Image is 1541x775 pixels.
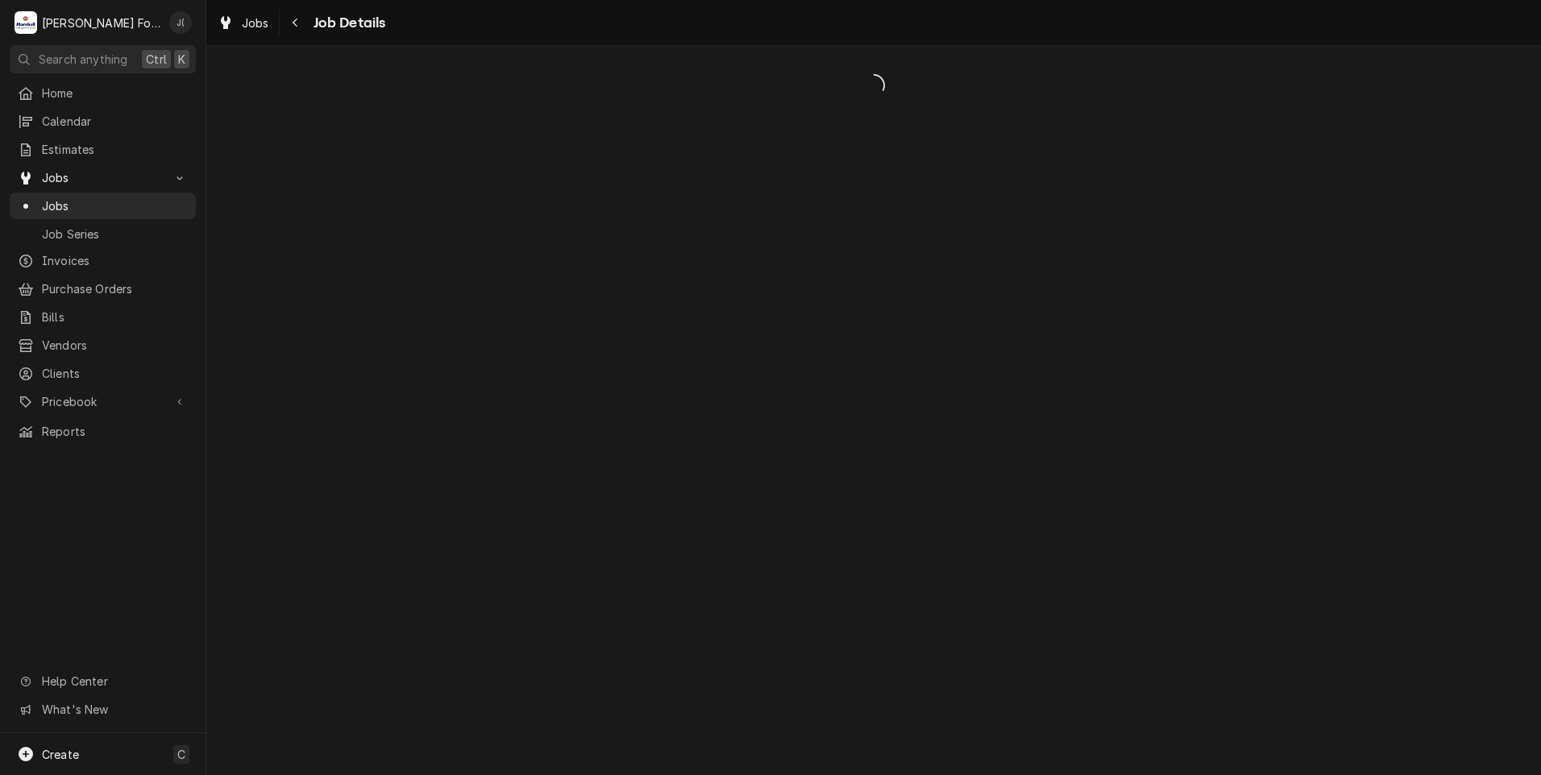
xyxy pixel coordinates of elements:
[10,164,196,191] a: Go to Jobs
[169,11,192,34] div: J(
[42,226,188,242] span: Job Series
[42,15,160,31] div: [PERSON_NAME] Food Equipment Service
[15,11,37,34] div: M
[178,51,185,68] span: K
[42,141,188,158] span: Estimates
[211,10,276,36] a: Jobs
[10,221,196,247] a: Job Series
[146,51,167,68] span: Ctrl
[42,748,79,761] span: Create
[10,247,196,274] a: Invoices
[10,276,196,302] a: Purchase Orders
[242,15,269,31] span: Jobs
[42,393,164,410] span: Pricebook
[42,85,188,102] span: Home
[10,136,196,163] a: Estimates
[10,360,196,387] a: Clients
[39,51,127,68] span: Search anything
[10,418,196,445] a: Reports
[10,80,196,106] a: Home
[10,108,196,135] a: Calendar
[206,68,1541,102] span: Loading...
[10,668,196,694] a: Go to Help Center
[42,701,186,718] span: What's New
[42,423,188,440] span: Reports
[10,388,196,415] a: Go to Pricebook
[10,696,196,723] a: Go to What's New
[283,10,309,35] button: Navigate back
[42,337,188,354] span: Vendors
[309,12,386,34] span: Job Details
[10,45,196,73] button: Search anythingCtrlK
[10,193,196,219] a: Jobs
[42,113,188,130] span: Calendar
[42,365,188,382] span: Clients
[42,309,188,325] span: Bills
[10,304,196,330] a: Bills
[42,197,188,214] span: Jobs
[42,252,188,269] span: Invoices
[42,169,164,186] span: Jobs
[169,11,192,34] div: Jeff Debigare (109)'s Avatar
[177,746,185,763] span: C
[42,280,188,297] span: Purchase Orders
[10,332,196,358] a: Vendors
[15,11,37,34] div: Marshall Food Equipment Service's Avatar
[42,673,186,690] span: Help Center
